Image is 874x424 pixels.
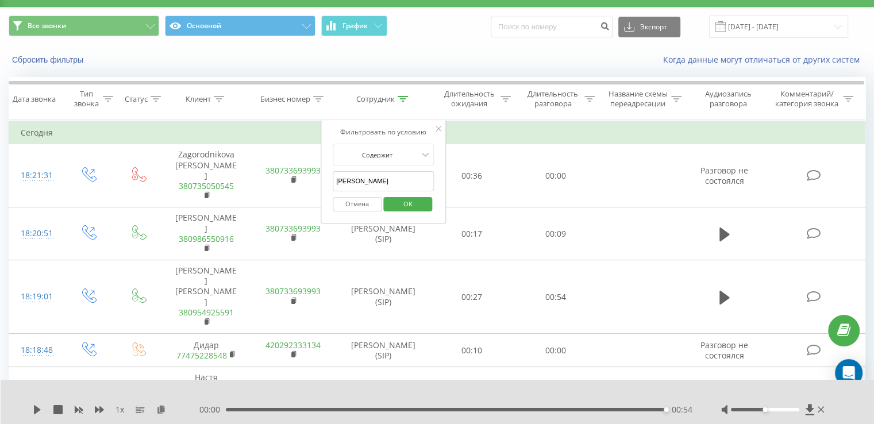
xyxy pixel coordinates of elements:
td: 00:27 [430,260,514,334]
td: Дидар [163,334,249,367]
div: Клиент [186,94,211,104]
button: Экспорт [618,17,680,37]
span: 00:54 [672,404,692,415]
td: [PERSON_NAME] [PERSON_NAME] [163,260,249,334]
div: Дата звонка [13,94,56,104]
div: Статус [125,94,148,104]
span: 1 x [115,404,124,415]
div: Accessibility label [763,407,767,412]
td: [PERSON_NAME] (SIP) [337,207,430,260]
span: Разговор не состоялся [700,165,748,186]
button: Основной [165,16,315,36]
a: 380735050545 [179,180,234,191]
span: OK [392,195,424,213]
a: 380733693993 [265,223,321,234]
td: [PERSON_NAME] (SIP) [337,367,430,410]
div: Комментарий/категория звонка [773,89,840,109]
div: 18:18:48 [21,339,51,361]
div: 18:06:40 [21,377,51,399]
div: Аудиозапись разговора [695,89,762,109]
a: 380733693993 [265,377,321,388]
a: 380733693993 [265,286,321,296]
button: OK [383,197,432,211]
div: Сотрудник [356,94,395,104]
input: Поиск по номеру [491,17,613,37]
button: Сбросить фильтры [9,55,89,65]
a: 77475228548 [176,350,227,361]
div: Длительность разговора [524,89,582,109]
div: 18:20:51 [21,222,51,245]
button: Отмена [333,197,382,211]
div: 18:21:31 [21,164,51,187]
td: 00:00 [514,144,597,207]
div: Accessibility label [664,407,669,412]
td: 00:09 [514,207,597,260]
a: 380954925591 [179,307,234,318]
td: [PERSON_NAME] (SIP) [337,260,430,334]
a: 380733693993 [265,165,321,176]
a: Когда данные могут отличаться от других систем [663,54,865,65]
a: 420292333134 [265,340,321,350]
td: 00:54 [514,260,597,334]
td: Zagorodnikova [PERSON_NAME] [163,144,249,207]
div: Тип звонка [72,89,99,109]
input: Введите значение [333,171,434,191]
div: Open Intercom Messenger [835,359,863,387]
td: 00:36 [430,144,514,207]
div: Название схемы переадресации [608,89,668,109]
td: 00:10 [430,334,514,367]
td: 00:11 [430,367,514,410]
div: 18:19:01 [21,286,51,308]
td: [PERSON_NAME] [163,207,249,260]
span: Разговор не состоялся [700,340,748,361]
td: 00:17 [430,207,514,260]
button: График [321,16,387,36]
td: 00:00 [514,334,597,367]
span: 00:00 [199,404,226,415]
span: График [342,22,368,30]
td: Настя [163,367,249,410]
span: Все звонки [28,21,66,30]
a: 380986550916 [179,233,234,244]
td: [PERSON_NAME] (SIP) [337,334,430,367]
td: 05:08 [514,367,597,410]
div: Фильтровать по условию [333,126,434,138]
button: Все звонки [9,16,159,36]
td: Сегодня [9,121,865,144]
div: Длительность ожидания [441,89,498,109]
div: Бизнес номер [260,94,310,104]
